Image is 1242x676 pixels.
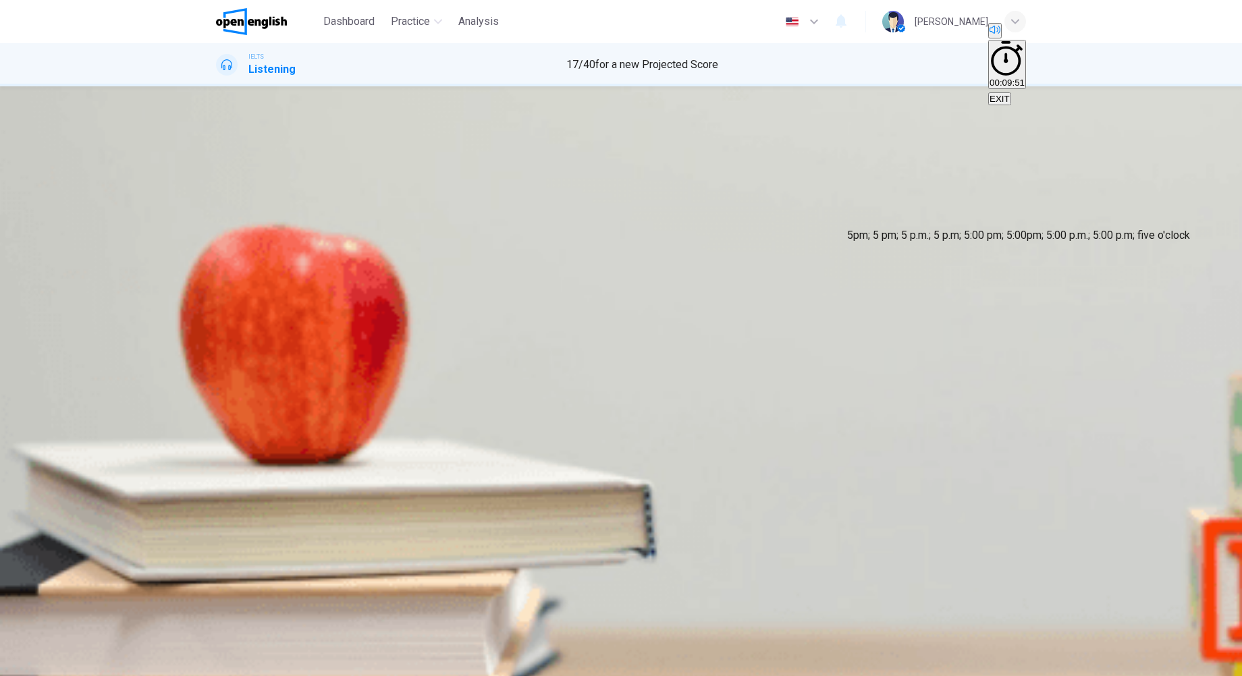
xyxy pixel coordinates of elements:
div: Hide [988,40,1026,91]
span: Practice [391,13,430,30]
div: [PERSON_NAME] [915,13,988,30]
div: Mute [988,23,1026,40]
span: for a new Projected Score [595,58,718,71]
span: IELTS [248,52,264,61]
img: en [784,17,801,27]
span: Analysis [458,13,499,30]
span: 00:09:51 [990,78,1025,88]
button: EXIT [988,92,1011,105]
div: 5pm; 5 pm; 5 p.m.; 5 p.m; 5:00 pm; 5:00pm; 5:00 p.m.; 5:00 p.m; five o'clock [847,227,1190,244]
img: Profile picture [882,11,904,32]
button: Practice [385,9,448,34]
span: Dashboard [323,13,375,30]
a: OpenEnglish logo [216,8,318,35]
img: OpenEnglish logo [216,8,287,35]
button: Dashboard [318,9,380,34]
span: 17 / 40 [566,58,595,71]
button: 00:09:51 [988,40,1026,90]
h1: Listening [248,61,296,78]
button: Analysis [453,9,504,34]
span: EXIT [990,94,1010,104]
